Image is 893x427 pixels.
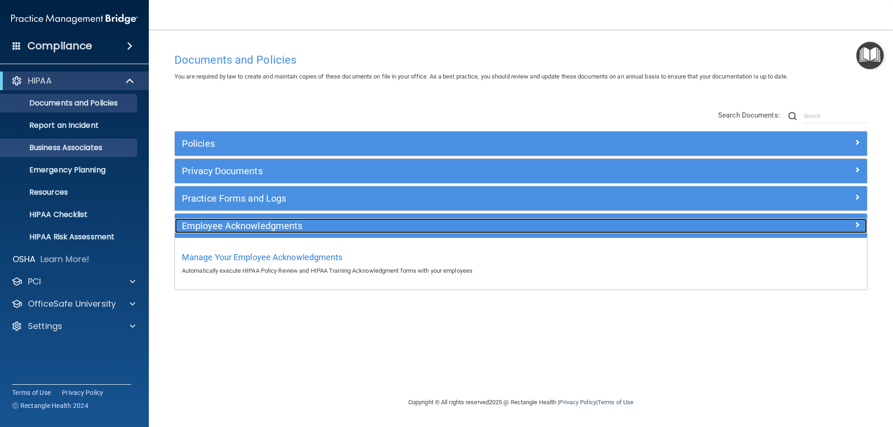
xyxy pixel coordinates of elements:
p: Report an Incident [6,121,133,130]
p: Automatically execute HIPAA Policy Review and HIPAA Training Acknowledgment forms with your emplo... [182,265,860,276]
a: HIPAA [11,75,135,86]
a: Practice Forms and Logs [182,191,860,206]
a: Terms of Use [12,388,51,397]
a: Settings [11,321,135,332]
a: Privacy Documents [182,164,860,178]
h5: Policies [182,138,687,149]
a: Manage Your Employee Acknowledgments [182,255,343,262]
p: Resources [6,188,133,197]
a: Employee Acknowledgments [182,218,860,233]
p: OSHA [13,254,36,265]
img: ic-search.3b580494.png [788,112,797,120]
p: Learn More! [40,254,90,265]
p: OfficeSafe University [28,298,116,309]
div: Copyright © All rights reserved 2025 @ Rectangle Health | | [351,388,691,417]
p: HIPAA Risk Assessment [6,232,133,242]
img: PMB logo [11,10,138,28]
span: Search Documents: [718,111,780,119]
h5: Privacy Documents [182,166,687,176]
h4: Documents and Policies [174,54,867,66]
p: Settings [28,321,62,332]
p: Documents and Policies [6,99,133,108]
h4: Compliance [27,39,92,53]
input: Search [804,109,867,123]
p: Emergency Planning [6,165,133,175]
h5: Practice Forms and Logs [182,193,687,204]
p: HIPAA [28,75,52,86]
a: PCI [11,276,135,287]
p: Business Associates [6,143,133,152]
span: You are required by law to create and maintain copies of these documents on file in your office. ... [174,73,788,80]
p: HIPAA Checklist [6,210,133,219]
h5: Employee Acknowledgments [182,221,687,231]
a: Policies [182,136,860,151]
a: Privacy Policy [559,399,596,406]
a: Terms of Use [598,399,633,406]
span: Manage Your Employee Acknowledgments [182,252,343,262]
span: Ⓒ Rectangle Health 2024 [12,401,88,410]
p: PCI [28,276,41,287]
button: Open Resource Center [856,42,884,69]
a: Privacy Policy [62,388,104,397]
a: OfficeSafe University [11,298,135,309]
